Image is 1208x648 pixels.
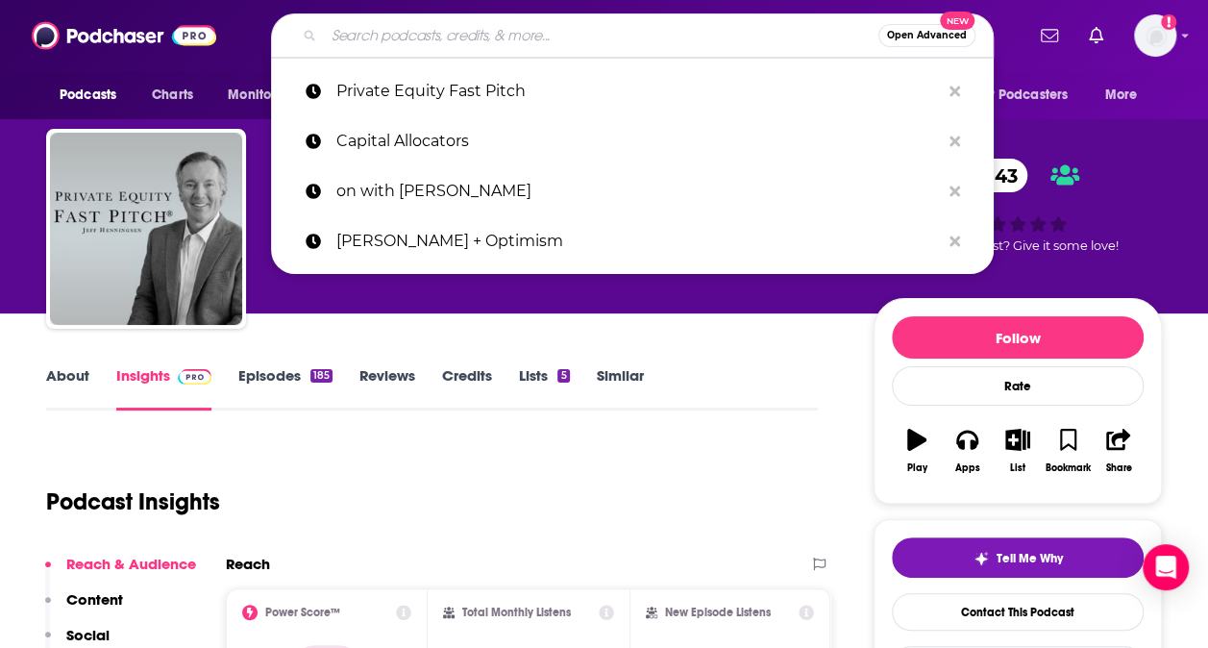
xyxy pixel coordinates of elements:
div: Play [907,462,927,474]
a: Private Equity Fast Pitch [271,66,994,116]
a: Charts [139,77,205,113]
span: For Podcasters [975,82,1068,109]
span: Open Advanced [887,31,967,40]
img: Private Equity Fast Pitch [50,133,242,325]
a: Capital Allocators [271,116,994,166]
p: Content [66,590,123,609]
span: More [1105,82,1138,109]
a: Reviews [359,366,415,411]
a: Credits [442,366,492,411]
svg: Add a profile image [1161,14,1176,30]
a: About [46,366,89,411]
span: New [940,12,974,30]
a: [PERSON_NAME] + Optimism [271,216,994,266]
div: Bookmark [1046,462,1091,474]
button: Bookmark [1043,416,1093,486]
button: open menu [1092,77,1162,113]
img: User Profile [1134,14,1176,57]
span: Monitoring [228,82,296,109]
a: Similar [597,366,644,411]
span: Charts [152,82,193,109]
a: Episodes185 [238,366,333,411]
a: on with [PERSON_NAME] [271,166,994,216]
div: Share [1105,462,1131,474]
input: Search podcasts, credits, & more... [324,20,878,51]
a: Contact This Podcast [892,593,1144,631]
div: 5 [557,369,569,383]
p: Capital Allocators [336,116,940,166]
a: Show notifications dropdown [1081,19,1111,52]
span: Tell Me Why [997,551,1063,566]
button: tell me why sparkleTell Me Why [892,537,1144,578]
span: 43 [975,159,1027,192]
div: 185 [310,369,333,383]
a: InsightsPodchaser Pro [116,366,211,411]
a: Show notifications dropdown [1033,19,1066,52]
h2: New Episode Listens [665,606,771,619]
h2: Total Monthly Listens [462,606,571,619]
span: Logged in as tessvanden [1134,14,1176,57]
img: Podchaser Pro [178,369,211,385]
span: Good podcast? Give it some love! [917,238,1119,253]
h2: Reach [226,555,270,573]
h2: Power Score™ [265,606,340,619]
button: List [993,416,1043,486]
p: Ted Outrage + Optimism [336,216,940,266]
div: List [1010,462,1025,474]
div: Apps [955,462,980,474]
p: Social [66,626,110,644]
div: Open Intercom Messenger [1143,544,1189,590]
button: Reach & Audience [45,555,196,590]
button: Content [45,590,123,626]
div: 43Good podcast? Give it some love! [874,146,1162,265]
button: Play [892,416,942,486]
img: tell me why sparkle [974,551,989,566]
img: Podchaser - Follow, Share and Rate Podcasts [32,17,216,54]
button: open menu [214,77,321,113]
button: Open AdvancedNew [878,24,975,47]
p: on with kara swisher [336,166,940,216]
button: Share [1094,416,1144,486]
p: Reach & Audience [66,555,196,573]
button: Show profile menu [1134,14,1176,57]
button: Follow [892,316,1144,359]
div: Rate [892,366,1144,406]
h1: Podcast Insights [46,487,220,516]
a: Lists5 [519,366,569,411]
p: Private Equity Fast Pitch [336,66,940,116]
button: open menu [963,77,1096,113]
div: Search podcasts, credits, & more... [271,13,994,58]
button: Apps [942,416,992,486]
button: open menu [46,77,141,113]
span: Podcasts [60,82,116,109]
